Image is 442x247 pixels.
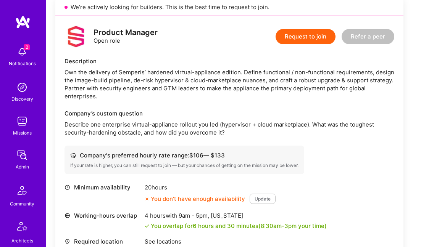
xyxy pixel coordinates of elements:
[342,29,394,44] button: Refer a peer
[15,44,30,59] img: bell
[145,195,245,203] div: You don’t have enough availability
[70,162,298,168] div: If your rate is higher, you can still request to join — but your chances of getting on the missio...
[276,29,336,44] button: Request to join
[13,218,31,237] img: Architects
[65,120,394,136] p: Describe one enterprise virtual-appliance rollout you led (hypervisor + cloud marketplace). What ...
[13,181,31,200] img: Community
[145,183,276,191] div: 20 hours
[145,212,327,220] div: 4 hours with [US_STATE]
[65,183,141,191] div: Minimum availability
[177,212,211,219] span: 9am - 5pm ,
[16,163,29,171] div: Admin
[15,148,30,163] img: admin teamwork
[261,222,297,229] span: 8:30am - 3pm
[65,68,394,100] div: Own the delivery of Semperis’ hardened virtual-appliance edition. Define functional / non-functio...
[145,237,239,245] div: See locations
[65,25,87,48] img: logo
[145,197,149,201] i: icon CloseOrange
[94,29,158,37] div: Product Manager
[65,237,141,245] div: Required location
[94,29,158,45] div: Open role
[65,109,394,117] div: Company’s custom question
[250,194,276,204] button: Update
[15,15,31,29] img: logo
[145,224,149,228] i: icon Check
[65,184,70,190] i: icon Clock
[65,239,70,244] i: icon Location
[24,44,30,50] span: 2
[11,237,33,245] div: Architects
[151,222,327,230] div: You overlap for 6 hours and 30 minutes ( your time)
[65,57,394,65] div: Description
[10,200,34,208] div: Community
[65,212,141,220] div: Working-hours overlap
[70,151,298,159] div: Company's preferred hourly rate range: $ 106 — $ 133
[11,95,33,103] div: Discovery
[65,213,70,218] i: icon World
[13,129,32,137] div: Missions
[9,59,36,67] div: Notifications
[15,114,30,129] img: teamwork
[70,152,76,158] i: icon Cash
[15,80,30,95] img: discovery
